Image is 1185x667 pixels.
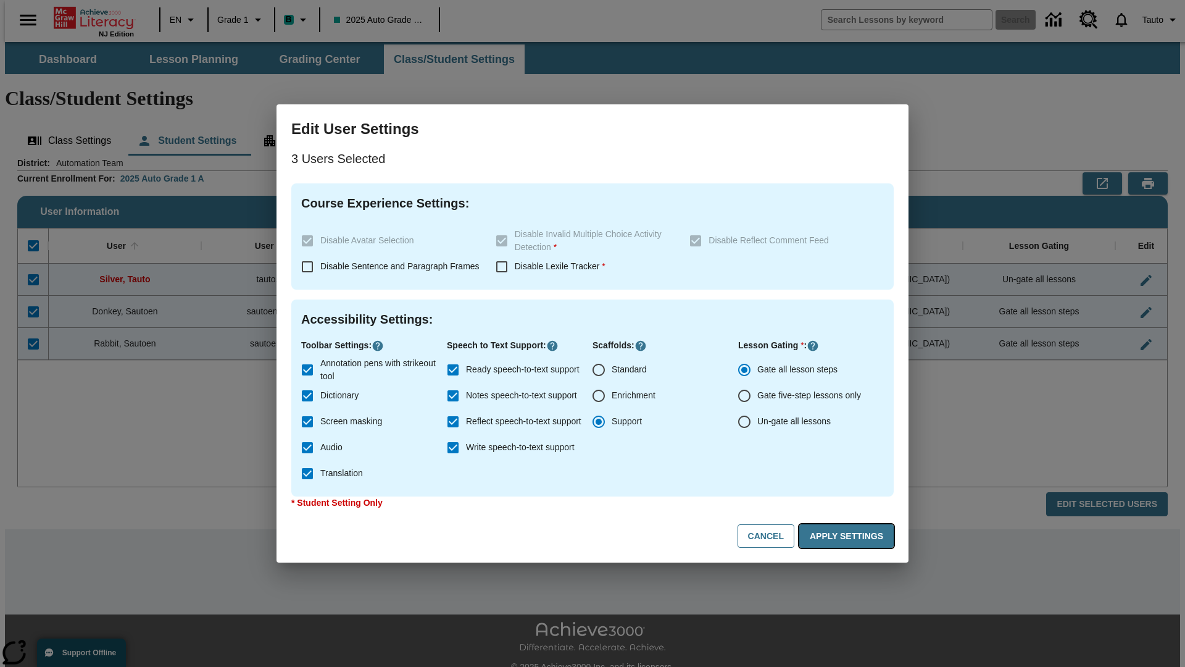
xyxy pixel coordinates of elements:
[320,441,343,454] span: Audio
[489,228,680,254] label: These settings are specific to individual classes. To see these settings or make changes, please ...
[291,149,894,169] p: 3 Users Selected
[320,467,363,480] span: Translation
[683,228,874,254] label: These settings are specific to individual classes. To see these settings or make changes, please ...
[515,261,605,271] span: Disable Lexile Tracker
[320,389,359,402] span: Dictionary
[738,339,884,352] p: Lesson Gating :
[546,340,559,352] button: Click here to know more about
[709,235,829,245] span: Disable Reflect Comment Feed
[291,497,894,510] p: * Student Setting Only
[447,339,592,352] p: Speech to Text Support :
[799,524,894,548] button: Apply Settings
[294,228,486,254] label: These settings are specific to individual classes. To see these settings or make changes, please ...
[807,340,819,352] button: Click here to know more about
[372,340,384,352] button: Click here to know more about
[320,357,437,383] span: Annotation pens with strikeout tool
[466,389,577,402] span: Notes speech-to-text support
[320,415,382,428] span: Screen masking
[320,235,414,245] span: Disable Avatar Selection
[320,261,480,271] span: Disable Sentence and Paragraph Frames
[466,415,581,428] span: Reflect speech-to-text support
[612,363,647,376] span: Standard
[515,229,662,252] span: Disable Invalid Multiple Choice Activity Detection
[466,441,575,454] span: Write speech-to-text support
[612,415,642,428] span: Support
[291,119,894,139] h3: Edit User Settings
[612,389,655,402] span: Enrichment
[301,309,884,329] h4: Accessibility Settings :
[466,363,580,376] span: Ready speech-to-text support
[757,415,831,428] span: Un-gate all lessons
[301,339,447,352] p: Toolbar Settings :
[757,389,861,402] span: Gate five-step lessons only
[301,193,884,213] h4: Course Experience Settings :
[738,524,794,548] button: Cancel
[634,340,647,352] button: Click here to know more about
[592,339,738,352] p: Scaffolds :
[757,363,838,376] span: Gate all lesson steps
